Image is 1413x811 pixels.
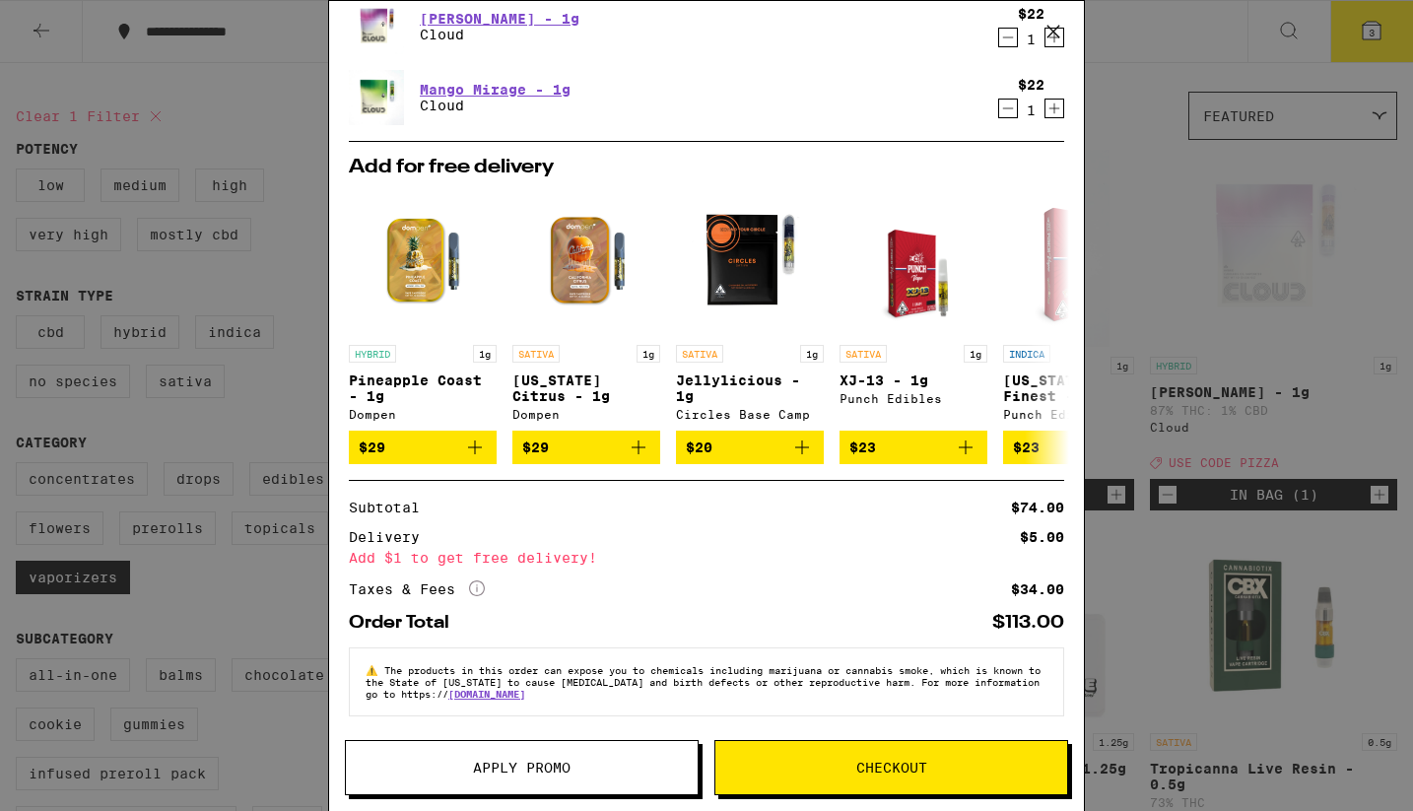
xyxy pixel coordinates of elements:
p: Jellylicious - 1g [676,372,824,404]
div: Dompen [512,408,660,421]
img: Circles Base Camp - Jellylicious - 1g [676,187,824,335]
a: Mango Mirage - 1g [420,82,571,98]
span: $20 [686,439,712,455]
a: Open page for Jellylicious - 1g from Circles Base Camp [676,187,824,431]
p: 1g [964,345,987,363]
p: 1g [800,345,824,363]
button: Add to bag [512,431,660,464]
span: $29 [522,439,549,455]
span: $29 [359,439,385,455]
button: Apply Promo [345,740,699,795]
span: Apply Promo [473,761,571,775]
div: Add $1 to get free delivery! [349,551,1064,565]
button: Add to bag [349,431,497,464]
span: $23 [849,439,876,455]
img: Punch Edibles - XJ-13 - 1g [856,187,971,335]
a: [PERSON_NAME] - 1g [420,11,579,27]
p: XJ-13 - 1g [840,372,987,388]
p: HYBRID [349,345,396,363]
a: Open page for XJ-13 - 1g from Punch Edibles [840,187,987,431]
img: Cloud - Mango Mirage - 1g [349,70,404,125]
p: 1g [637,345,660,363]
a: Open page for California Citrus - 1g from Dompen [512,187,660,431]
p: Cloud [420,27,579,42]
p: [US_STATE] Citrus - 1g [512,372,660,404]
div: $113.00 [992,614,1064,632]
button: Add to bag [676,431,824,464]
p: SATIVA [512,345,560,363]
span: Checkout [856,761,927,775]
div: 1 [1018,32,1044,47]
div: Subtotal [349,501,434,514]
p: SATIVA [676,345,723,363]
button: Add to bag [1003,431,1151,464]
p: [US_STATE]'s Finest - 1g [1003,372,1151,404]
div: Delivery [349,530,434,544]
div: $34.00 [1011,582,1064,596]
a: [DOMAIN_NAME] [448,688,525,700]
img: Dompen - Pineapple Coast - 1g [349,187,497,335]
div: Punch Edibles [840,392,987,405]
button: Increment [1044,99,1064,118]
div: Taxes & Fees [349,580,485,598]
img: Punch Edibles - Florida's Finest - 1g [1003,187,1151,335]
div: $22 [1018,77,1044,93]
div: $5.00 [1020,530,1064,544]
h2: Add for free delivery [349,158,1064,177]
p: SATIVA [840,345,887,363]
div: Dompen [349,408,497,421]
div: Circles Base Camp [676,408,824,421]
span: $23 [1013,439,1040,455]
button: Decrement [998,28,1018,47]
button: Decrement [998,99,1018,118]
div: $22 [1018,6,1044,22]
div: 1 [1018,102,1044,118]
p: INDICA [1003,345,1050,363]
p: Pineapple Coast - 1g [349,372,497,404]
p: Cloud [420,98,571,113]
div: Order Total [349,614,463,632]
div: $74.00 [1011,501,1064,514]
a: Open page for Pineapple Coast - 1g from Dompen [349,187,497,431]
button: Add to bag [840,431,987,464]
div: Punch Edibles [1003,408,1151,421]
a: Open page for Florida's Finest - 1g from Punch Edibles [1003,187,1151,431]
button: Checkout [714,740,1068,795]
span: The products in this order can expose you to chemicals including marijuana or cannabis smoke, whi... [366,664,1041,700]
span: ⚠️ [366,664,384,676]
img: Dompen - California Citrus - 1g [512,187,660,335]
p: 1g [473,345,497,363]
